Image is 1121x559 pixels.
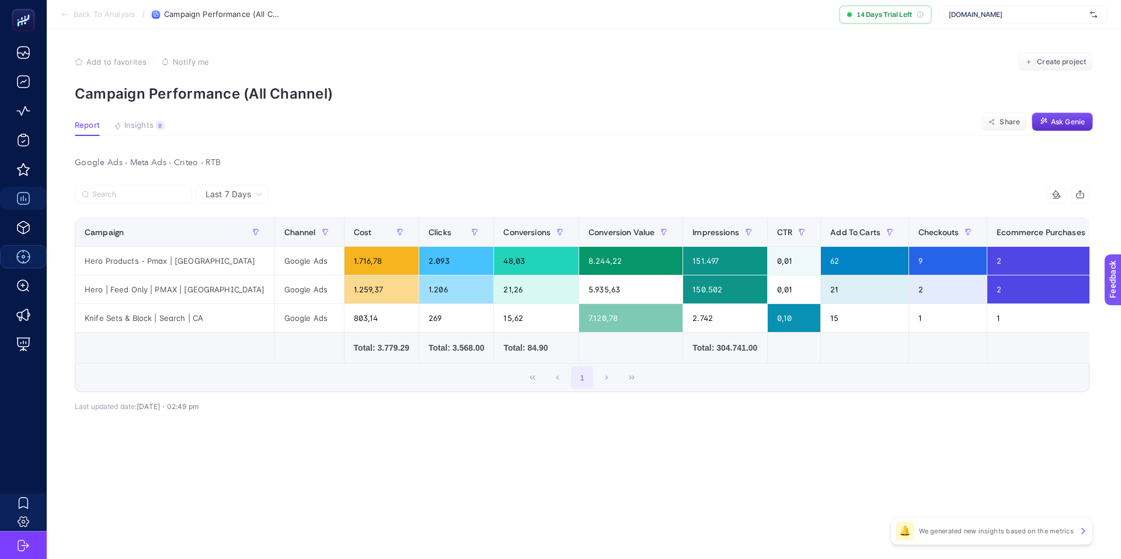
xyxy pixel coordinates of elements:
span: Ecommerce Purchases [997,228,1085,237]
div: Google Ads - Meta Ads - Criteo - RTB [65,155,1099,171]
span: Clicks [429,228,451,237]
span: Checkouts [918,228,959,237]
div: 803,14 [344,304,419,332]
span: Report [75,121,100,130]
span: Campaign Performance (All Channel) [164,10,281,19]
div: 8 [156,121,165,130]
div: 1 [909,304,987,332]
span: Channel [284,228,316,237]
span: [DOMAIN_NAME] [949,10,1085,19]
button: Ask Genie [1032,113,1093,131]
div: Hero | Feed Only | PMAX | [GEOGRAPHIC_DATA] [75,275,274,303]
div: Total: 3.568.00 [429,342,484,354]
div: Google Ads [275,304,344,332]
div: Total: 84.90 [503,342,569,354]
p: Campaign Performance (All Channel) [75,85,1093,102]
div: 5.935,63 [579,275,683,303]
div: Total: 304.741.00 [692,342,758,354]
span: Impressions [692,228,739,237]
div: 21,26 [494,275,579,303]
div: Keywords by Traffic [129,69,197,76]
div: 7.120,78 [579,304,683,332]
span: [DATE]・02:49 pm [137,402,199,411]
div: Google Ads [275,247,344,275]
span: Ask Genie [1051,117,1085,127]
button: Create project [1018,53,1093,71]
div: 21 [821,275,908,303]
div: 0,01 [768,247,820,275]
div: 48,03 [494,247,579,275]
img: website_grey.svg [19,30,28,40]
img: logo_orange.svg [19,19,28,28]
div: Domain Overview [44,69,105,76]
div: Google Ads [275,275,344,303]
span: Create project [1037,57,1086,67]
button: Notify me [161,57,209,67]
span: 14 Days Trial Left [857,10,912,19]
button: Add to favorites [75,57,147,67]
div: Knife Sets & Block | Search | CA [75,304,274,332]
div: Total: 3.779.29 [354,342,409,354]
div: Hero Products - Pmax | [GEOGRAPHIC_DATA] [75,247,274,275]
span: Conversion Value [589,228,655,237]
div: 62 [821,247,908,275]
span: / [142,9,145,19]
div: 150.502 [683,275,767,303]
span: Add To Carts [830,228,880,237]
div: 2 [987,247,1113,275]
img: svg%3e [1090,9,1097,20]
div: 0,10 [768,304,820,332]
img: tab_keywords_by_traffic_grey.svg [116,68,126,77]
div: 2.093 [419,247,493,275]
div: 2 [987,275,1113,303]
div: 8.244,22 [579,247,683,275]
button: Share [981,113,1027,131]
span: Insights [124,121,154,130]
div: 15 [821,304,908,332]
span: Notify me [173,57,209,67]
span: Campaign [85,228,124,237]
div: 9 [909,247,987,275]
div: 2.742 [683,304,767,332]
span: CTR [777,228,792,237]
span: Back To Analysis [74,10,135,19]
span: Cost [354,228,372,237]
div: 15,62 [494,304,579,332]
span: Last updated date: [75,402,137,411]
div: 2 [909,275,987,303]
img: tab_domain_overview_orange.svg [32,68,41,77]
div: 0,01 [768,275,820,303]
div: 1.259,37 [344,275,419,303]
div: v 4.0.25 [33,19,57,28]
div: 269 [419,304,493,332]
span: Share [1000,117,1020,127]
div: Last 7 Days [75,204,1089,411]
div: Domain: [URL] [30,30,83,40]
span: Last 7 Days [206,188,251,200]
div: 1.206 [419,275,493,303]
button: 1 [571,366,593,389]
span: Feedback [7,4,44,13]
div: 1 [987,304,1113,332]
div: 1.716,78 [344,247,419,275]
span: Add to favorites [86,57,147,67]
input: Search [92,190,184,199]
div: 151.497 [683,247,767,275]
span: Conversions [503,228,551,237]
